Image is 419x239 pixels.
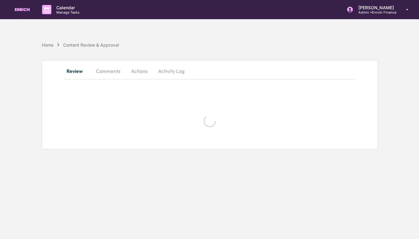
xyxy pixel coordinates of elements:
[125,64,153,78] button: Actions
[63,64,356,78] div: secondary tabs example
[42,42,54,48] div: Home
[51,10,83,15] p: Manage Tasks
[353,5,397,10] p: [PERSON_NAME]
[51,5,83,10] p: Calendar
[153,64,189,78] button: Activity Log
[63,42,119,48] div: Content Review & Approval
[15,8,30,11] img: logo
[353,10,397,15] p: Admin • Enrich Finance
[91,64,125,78] button: Comments
[63,64,91,78] button: Review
